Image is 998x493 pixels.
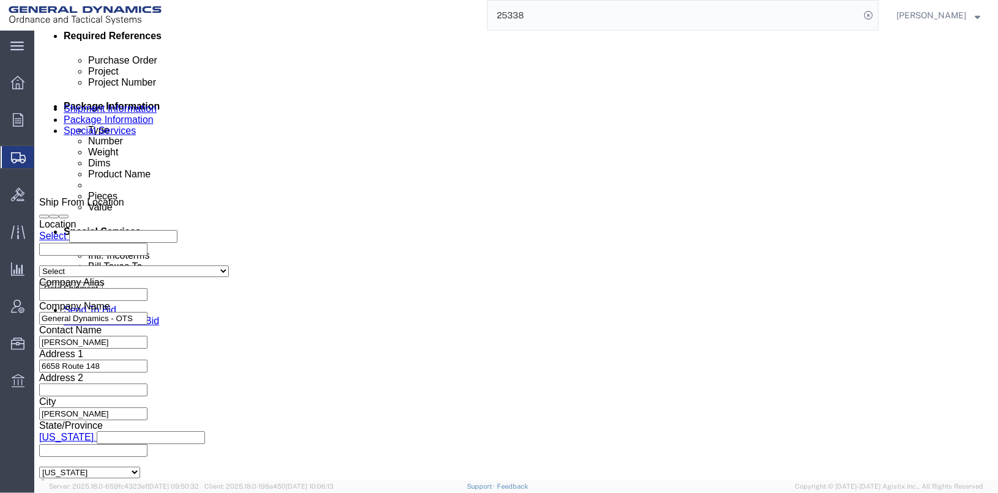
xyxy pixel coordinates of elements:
span: Copyright © [DATE]-[DATE] Agistix Inc., All Rights Reserved [795,481,983,492]
span: Server: 2025.18.0-659fc4323ef [49,483,199,490]
span: Client: 2025.18.0-198a450 [204,483,333,490]
span: [DATE] 10:06:13 [286,483,333,490]
input: Search for shipment number, reference number [488,1,860,30]
img: logo [9,6,162,24]
a: Feedback [497,483,528,490]
button: [PERSON_NAME] [896,8,981,23]
iframe: FS Legacy Container [34,31,998,480]
span: [DATE] 09:50:32 [147,483,199,490]
a: Support [467,483,497,490]
span: Tim Schaffer [896,9,966,22]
